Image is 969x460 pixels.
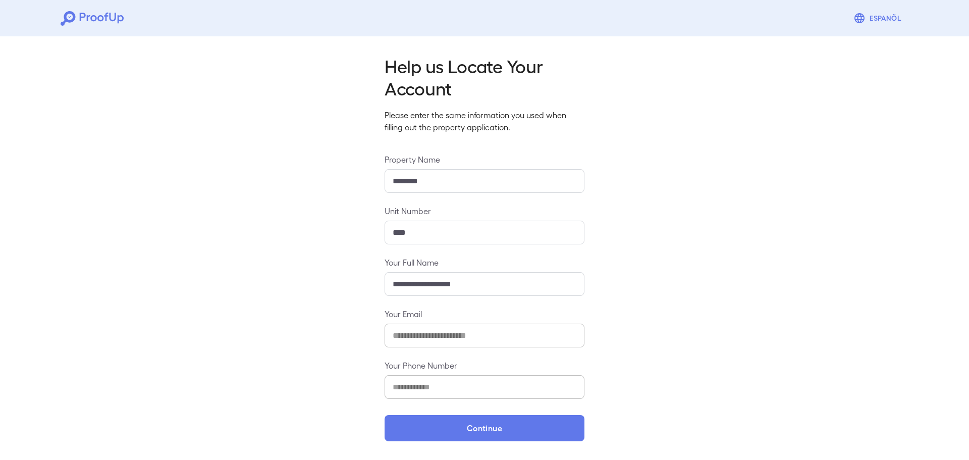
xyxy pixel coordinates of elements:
[385,415,584,441] button: Continue
[385,109,584,133] p: Please enter the same information you used when filling out the property application.
[385,360,584,371] label: Your Phone Number
[385,205,584,217] label: Unit Number
[385,257,584,268] label: Your Full Name
[385,55,584,99] h2: Help us Locate Your Account
[849,8,908,28] button: Espanõl
[385,308,584,320] label: Your Email
[385,154,584,165] label: Property Name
